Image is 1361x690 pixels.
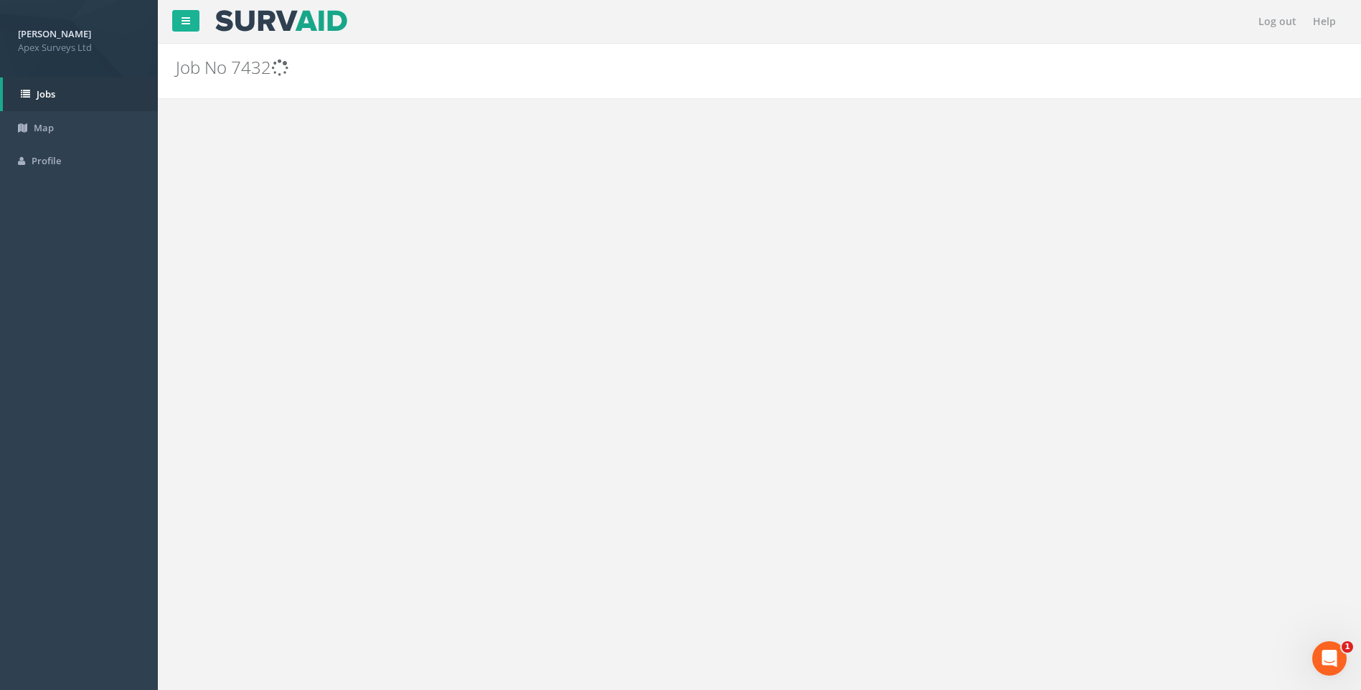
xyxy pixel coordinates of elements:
a: Jobs [3,77,158,111]
span: 1 [1342,641,1353,653]
strong: [PERSON_NAME] [18,27,91,40]
iframe: Intercom live chat [1312,641,1347,676]
a: [PERSON_NAME] Apex Surveys Ltd [18,24,140,54]
span: Profile [32,154,61,167]
span: Apex Surveys Ltd [18,41,140,55]
span: Map [34,121,54,134]
span: Jobs [37,88,55,100]
h2: Job No 7432 [176,58,1145,77]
